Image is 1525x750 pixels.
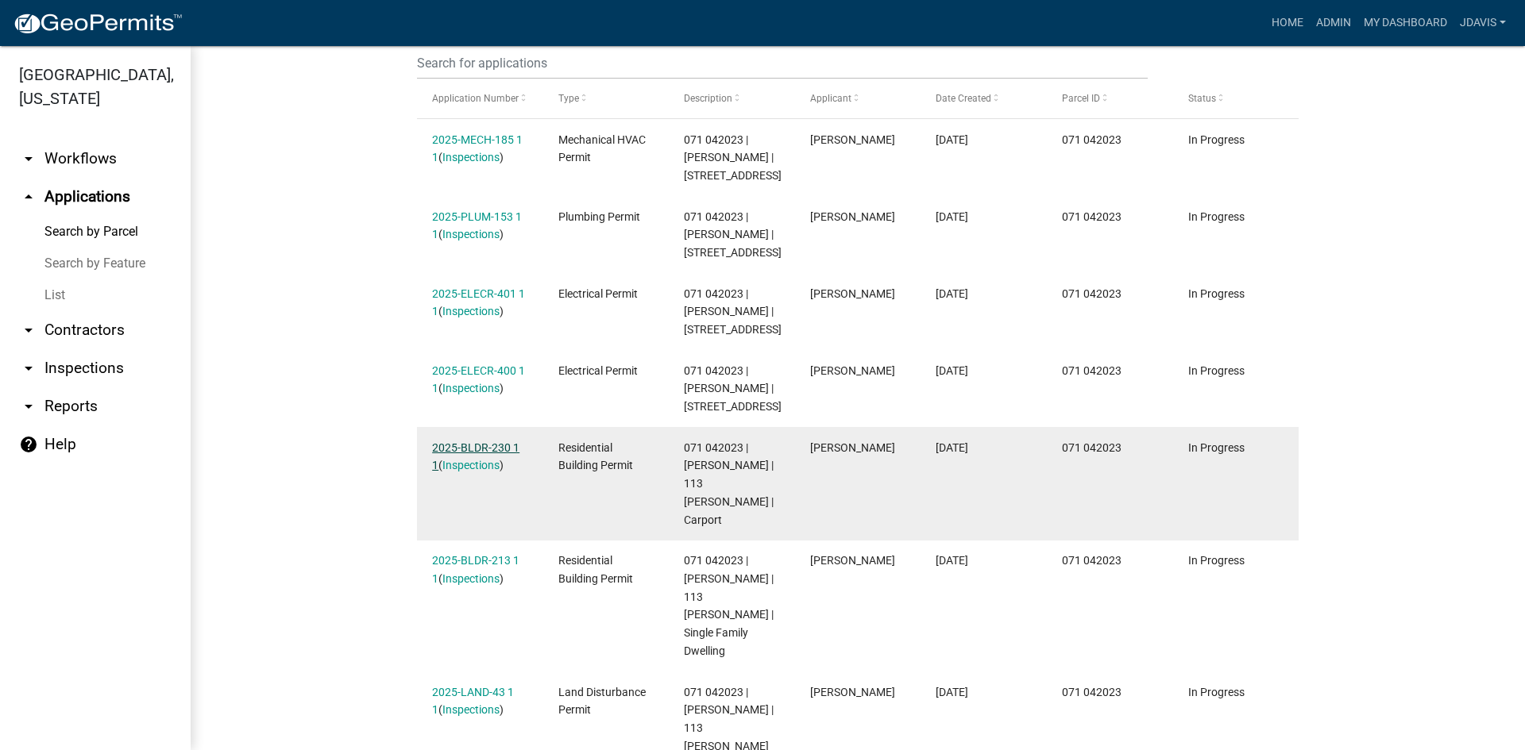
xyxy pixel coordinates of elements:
[1172,79,1299,117] datatable-header-cell: Status
[1188,554,1245,567] span: In Progress
[558,133,646,164] span: Mechanical HVAC Permit
[936,210,968,223] span: 07/29/2025
[921,79,1047,117] datatable-header-cell: Date Created
[810,93,851,104] span: Applicant
[19,187,38,206] i: arrow_drop_up
[1188,133,1245,146] span: In Progress
[1188,364,1245,377] span: In Progress
[432,93,519,104] span: Application Number
[432,686,514,717] a: 2025-LAND-43 1 1
[1357,8,1454,38] a: My Dashboard
[936,441,968,454] span: 07/25/2025
[1062,441,1122,454] span: 071 042023
[417,47,1148,79] input: Search for applications
[684,210,782,260] span: 071 042023 | Kevin L. Smith | 1145 Pleasant Hill Road
[810,133,895,146] span: Kevin L. Smith
[432,554,519,585] a: 2025-BLDR-213 1 1
[810,210,895,223] span: Kevin L. Smith
[936,133,968,146] span: 07/29/2025
[432,133,523,164] a: 2025-MECH-185 1 1
[936,686,968,698] span: 07/07/2025
[19,397,38,416] i: arrow_drop_down
[684,441,774,526] span: 071 042023 | SMITH KEVIN L | 113 Tanner Trace | Carport
[810,441,895,454] span: Kevin L. Smith
[442,151,500,163] a: Inspections
[442,572,500,585] a: Inspections
[432,287,525,318] a: 2025-ELECR-401 1 1
[1062,210,1122,223] span: 071 042023
[558,441,633,472] span: Residential Building Permit
[432,439,527,475] div: ( )
[1188,93,1216,104] span: Status
[810,686,895,698] span: Kevin L. Smith
[442,703,500,716] a: Inspections
[558,93,579,104] span: Type
[442,228,500,240] a: Inspections
[442,459,500,471] a: Inspections
[1062,364,1122,377] span: 071 042023
[19,435,38,454] i: help
[442,382,500,394] a: Inspections
[1265,8,1310,38] a: Home
[432,210,522,241] a: 2025-PLUM-153 1 1
[684,364,782,413] span: 071 042023 | Kevin L. Smith | 1145 Pleasant Hill Road
[1047,79,1173,117] datatable-header-cell: Parcel ID
[1454,8,1512,38] a: jdavis
[1188,210,1245,223] span: In Progress
[795,79,921,117] datatable-header-cell: Applicant
[810,287,895,300] span: Kevin L. Smith
[684,133,782,183] span: 071 042023 | KEVIN L. SMITH | 1145 PLEASANT HILL ROAD
[432,285,527,321] div: ( )
[442,305,500,317] a: Inspections
[1062,93,1100,104] span: Parcel ID
[432,441,519,472] a: 2025-BLDR-230 1 1
[19,359,38,378] i: arrow_drop_down
[432,208,527,244] div: ( )
[1062,287,1122,300] span: 071 042023
[558,554,633,585] span: Residential Building Permit
[936,364,968,377] span: 07/29/2025
[936,93,991,104] span: Date Created
[19,321,38,340] i: arrow_drop_down
[1188,441,1245,454] span: In Progress
[1310,8,1357,38] a: Admin
[558,287,638,300] span: Electrical Permit
[684,93,732,104] span: Description
[810,364,895,377] span: Kevin L. Smith
[558,210,640,223] span: Plumbing Permit
[543,79,670,117] datatable-header-cell: Type
[1062,554,1122,567] span: 071 042023
[558,364,638,377] span: Electrical Permit
[936,554,968,567] span: 07/13/2025
[669,79,795,117] datatable-header-cell: Description
[432,131,527,167] div: ( )
[684,554,774,657] span: 071 042023 | SMITH KEVIN L | 113 Tanner Trace | Single Family Dwelling
[19,149,38,168] i: arrow_drop_down
[1062,133,1122,146] span: 071 042023
[417,79,543,117] datatable-header-cell: Application Number
[684,287,782,337] span: 071 042023 | Kevin L. Smith | 1145 Pleasant Hill Road
[558,686,646,717] span: Land Disturbance Permit
[432,362,527,398] div: ( )
[432,552,527,588] div: ( )
[1188,287,1245,300] span: In Progress
[1062,686,1122,698] span: 071 042023
[1188,686,1245,698] span: In Progress
[432,364,525,395] a: 2025-ELECR-400 1 1
[432,683,527,720] div: ( )
[936,287,968,300] span: 07/29/2025
[810,554,895,567] span: Kevin L. Smith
